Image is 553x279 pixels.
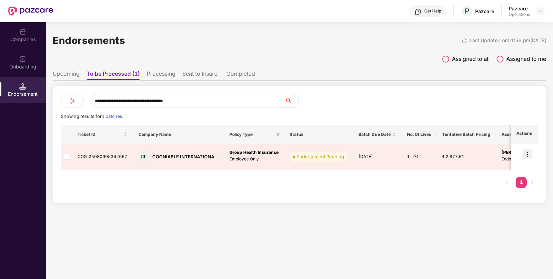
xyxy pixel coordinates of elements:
[413,154,418,159] img: svg+xml;base64,PHN2ZyBpZD0iRG93bmxvYWQtMjR4MjQiIHhtbG5zPSJodHRwOi8vd3d3LnczLm9yZy8yMDAwL3N2ZyIgd2...
[501,132,535,137] span: Assigned To
[182,70,219,80] li: Sent to Insurer
[87,70,140,80] li: To be Processed (1)
[407,154,431,160] div: 1
[452,55,490,63] span: Assigned to all
[527,177,538,188] button: right
[19,56,26,63] img: svg+xml;base64,PHN2ZyB3aWR0aD0iMjAiIGhlaWdodD0iMjAiIHZpZXdCb3g9IjAgMCAyMCAyMCIgZmlsbD0ibm9uZSIgeG...
[475,8,494,15] div: Pazcare
[274,130,281,139] span: filter
[284,98,299,104] span: search
[538,8,543,14] img: svg+xml;base64,PHN2ZyBpZD0iRHJvcGRvd24tMzJ4MzIiIHhtbG5zPSJodHRwOi8vd3d3LnczLm9yZy8yMDAwL3N2ZyIgd2...
[437,144,496,170] td: ₹ 2,877.61
[353,125,401,144] th: Batch Due Date
[19,28,26,35] img: svg+xml;base64,PHN2ZyBpZD0iQ29tcGFuaWVzIiB4bWxucz0iaHR0cDovL3d3dy53My5vcmcvMjAwMC9zdmciIHdpZHRoPS...
[53,70,80,80] li: Upcoming
[72,125,133,144] th: Ticket ID
[501,150,541,155] b: [PERSON_NAME] U
[359,132,391,137] span: Batch Due Date
[226,70,255,80] li: Completed
[530,180,534,184] span: right
[523,149,532,159] img: icon
[147,70,175,80] li: Processing
[516,177,527,187] a: 1
[415,8,421,15] img: svg+xml;base64,PHN2ZyBpZD0iSGVscC0zMngzMiIgeG1sbnM9Imh0dHA6Ly93d3cudzMub3JnLzIwMDAvc3ZnIiB3aWR0aD...
[68,97,76,105] img: svg+xml;base64,PHN2ZyB4bWxucz0iaHR0cDovL3d3dy53My5vcmcvMjAwMC9zdmciIHdpZHRoPSIyNCIgaGVpZ2h0PSIyNC...
[511,125,538,144] th: Actions
[19,83,26,90] img: svg+xml;base64,PHN2ZyB3aWR0aD0iMTQuNSIgaGVpZ2h0PSIxNC41IiB2aWV3Qm94PSIwIDAgMTYgMTYiIGZpbGw9Im5vbm...
[53,33,125,48] h1: Endorsements
[78,132,122,137] span: Ticket ID
[509,12,530,17] div: Operations
[527,177,538,188] li: Next Page
[470,37,546,44] div: Last Updated on 01:56 pm[DATE]
[72,144,133,170] td: COG_25080905342667
[401,125,437,144] th: No. Of Lives
[8,7,53,16] img: New Pazcare Logo
[505,180,509,184] span: left
[501,156,541,162] p: Endorsement Team
[61,114,123,119] span: Showing results for
[465,7,469,15] span: P
[297,153,344,160] div: Endorsement Pending
[437,125,496,144] th: Tentative Batch Pricing
[152,154,218,160] div: COGNIABLE INTERNATIONA...
[284,125,353,144] th: Status
[424,8,441,14] div: Get Help
[506,55,546,63] span: Assigned to me
[229,156,279,162] p: Employee Only
[509,5,530,12] div: Pazcare
[276,132,280,137] span: filter
[102,114,123,119] span: 1 batches.
[502,177,513,188] li: Previous Page
[229,132,273,137] span: Policy Type
[502,177,513,188] button: left
[284,94,299,108] button: search
[353,144,401,170] td: [DATE]
[229,150,279,155] b: Group Health Insurance
[462,38,467,44] img: svg+xml;base64,PHN2ZyBpZD0iUmVsb2FkLTMyeDMyIiB4bWxucz0iaHR0cDovL3d3dy53My5vcmcvMjAwMC9zdmciIHdpZH...
[133,125,224,144] th: Company Name
[138,152,149,162] div: CL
